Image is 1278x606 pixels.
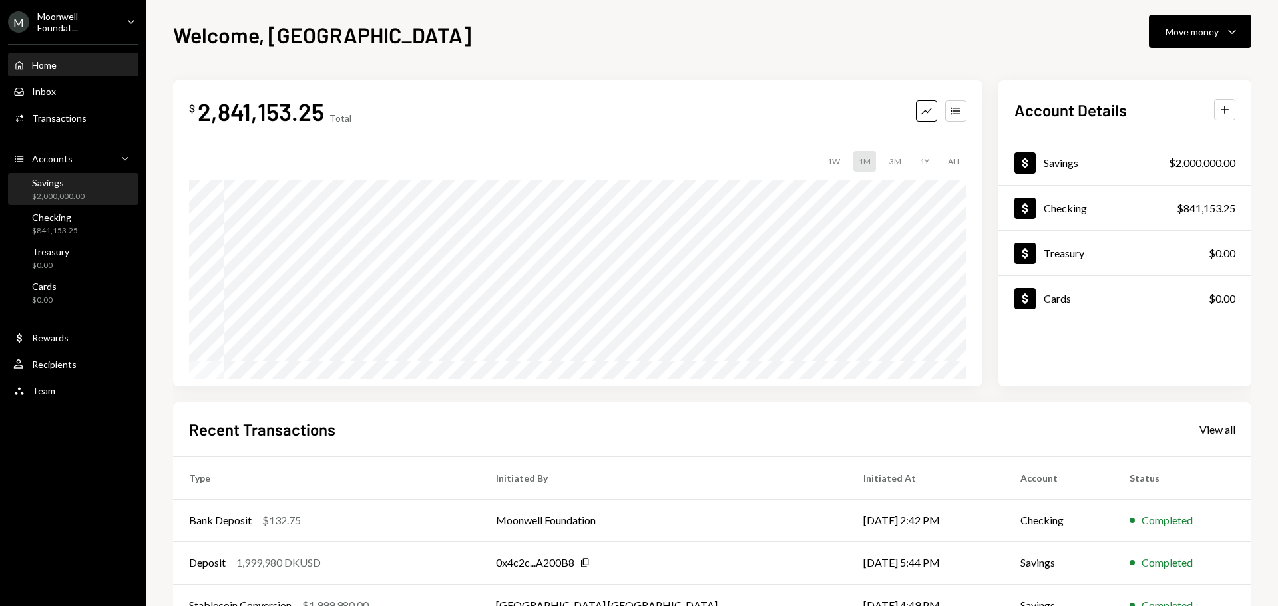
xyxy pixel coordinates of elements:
[8,379,138,402] a: Team
[32,177,85,188] div: Savings
[1142,555,1193,571] div: Completed
[1209,291,1235,307] div: $0.00
[1199,422,1235,436] a: View all
[1004,541,1114,584] td: Savings
[32,260,69,271] div: $0.00
[1004,499,1114,541] td: Checking
[847,456,1004,499] th: Initiated At
[8,277,138,309] a: Cards$0.00
[8,173,138,205] a: Savings$2,000,000.00
[915,151,935,172] div: 1Y
[1044,156,1078,169] div: Savings
[32,153,73,164] div: Accounts
[32,359,77,370] div: Recipients
[1114,456,1251,499] th: Status
[1199,423,1235,436] div: View all
[32,86,56,97] div: Inbox
[32,385,55,396] div: Team
[8,242,138,274] a: Treasury$0.00
[1142,512,1193,528] div: Completed
[236,555,321,571] div: 1,999,980 DKUSD
[173,21,471,48] h1: Welcome, [GEOGRAPHIC_DATA]
[1209,245,1235,261] div: $0.00
[853,151,876,172] div: 1M
[262,512,301,528] div: $132.75
[189,102,195,115] div: $
[8,146,138,170] a: Accounts
[1177,200,1235,216] div: $841,153.25
[8,79,138,103] a: Inbox
[8,208,138,239] a: Checking$841,153.25
[8,11,29,33] div: M
[198,96,324,126] div: 2,841,153.25
[8,53,138,76] a: Home
[8,325,138,349] a: Rewards
[822,151,845,172] div: 1W
[329,112,351,124] div: Total
[32,59,57,71] div: Home
[8,106,138,130] a: Transactions
[943,151,966,172] div: ALL
[1044,292,1071,305] div: Cards
[1044,247,1084,259] div: Treasury
[884,151,907,172] div: 3M
[32,212,78,223] div: Checking
[998,231,1251,275] a: Treasury$0.00
[847,541,1004,584] td: [DATE] 5:44 PM
[1004,456,1114,499] th: Account
[480,456,847,499] th: Initiated By
[1149,15,1251,48] button: Move money
[32,281,57,292] div: Cards
[998,186,1251,230] a: Checking$841,153.25
[1169,155,1235,171] div: $2,000,000.00
[32,246,69,257] div: Treasury
[496,555,574,571] div: 0x4c2c...A200B8
[847,499,1004,541] td: [DATE] 2:42 PM
[32,112,87,124] div: Transactions
[1166,25,1219,39] div: Move money
[32,332,69,343] div: Rewards
[37,11,116,33] div: Moonwell Foundat...
[1044,202,1087,214] div: Checking
[8,352,138,376] a: Recipients
[998,140,1251,185] a: Savings$2,000,000.00
[32,191,85,202] div: $2,000,000.00
[189,418,335,440] h2: Recent Transactions
[189,555,226,571] div: Deposit
[189,512,252,528] div: Bank Deposit
[32,295,57,306] div: $0.00
[1014,99,1127,121] h2: Account Details
[173,456,480,499] th: Type
[480,499,847,541] td: Moonwell Foundation
[32,226,78,237] div: $841,153.25
[998,276,1251,321] a: Cards$0.00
